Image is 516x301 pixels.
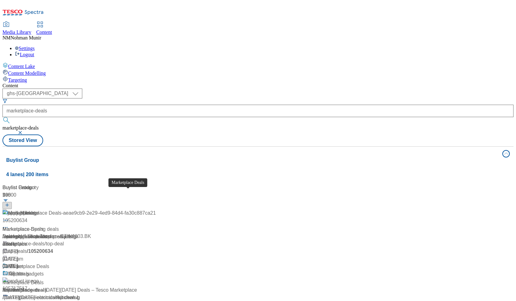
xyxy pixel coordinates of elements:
a: Targeting [2,76,514,83]
span: / marketplace-electricals [2,295,55,300]
a: Content [36,22,52,35]
div: 02:25 pm [2,263,80,270]
a: Content Lake [2,62,514,69]
div: 10000 [2,191,357,199]
div: 795 [2,191,80,199]
div: [DATE] [2,262,357,270]
div: Top deals [2,286,24,294]
span: 4 lanes | 200 items [6,172,48,177]
a: Settings [15,46,35,51]
button: Buylist Group4 lanes| 200 items [2,147,514,181]
span: Media Library [2,30,31,35]
span: Nohman Munir [11,35,41,40]
a: Media Library [2,22,31,35]
span: / marketplace [2,234,78,247]
div: Buylist Product [2,184,357,191]
a: Logout [15,52,34,57]
div: Top deals [8,270,29,278]
h4: Buylist Group [6,157,499,164]
div: Content [2,83,514,89]
span: Content Modelling [8,71,46,76]
span: / new-ranges [2,234,30,239]
input: Search [2,105,514,117]
div: Marketplace [8,209,35,217]
button: Stored View [2,135,43,146]
span: Targeting [8,77,27,83]
div: Marketplace [2,226,29,233]
div: Buylist Category [2,184,80,191]
svg: Search Filters [2,98,7,103]
a: Content Modelling [2,69,514,76]
div: [DATE] [2,255,80,263]
span: marketplace-deals [2,125,38,130]
div: 12:33 pm [2,270,357,277]
span: Content [36,30,52,35]
span: / top-deals [55,295,76,300]
span: Content Lake [8,64,35,69]
span: / top-rated-products [30,234,72,239]
span: NM [2,35,11,40]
